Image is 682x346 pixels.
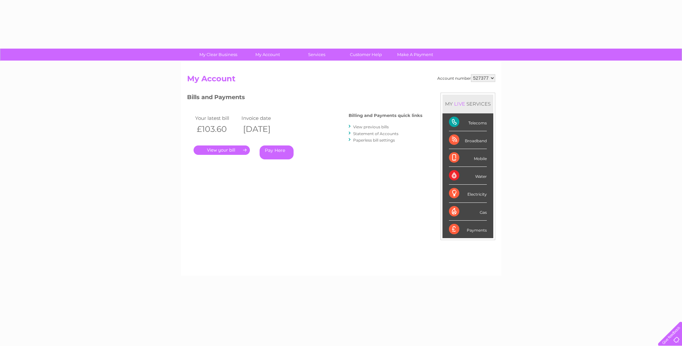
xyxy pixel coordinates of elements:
[449,185,487,202] div: Electricity
[449,113,487,131] div: Telecoms
[349,113,422,118] h4: Billing and Payments quick links
[449,167,487,185] div: Water
[353,138,395,143] a: Paperless bill settings
[240,114,286,122] td: Invoice date
[192,49,245,61] a: My Clear Business
[260,145,294,159] a: Pay Here
[388,49,442,61] a: Make A Payment
[353,131,398,136] a: Statement of Accounts
[290,49,343,61] a: Services
[241,49,294,61] a: My Account
[449,203,487,221] div: Gas
[194,122,240,136] th: £103.60
[453,101,466,107] div: LIVE
[449,149,487,167] div: Mobile
[194,145,250,155] a: .
[240,122,286,136] th: [DATE]
[187,74,495,86] h2: My Account
[437,74,495,82] div: Account number
[339,49,393,61] a: Customer Help
[449,221,487,238] div: Payments
[449,131,487,149] div: Broadband
[442,95,493,113] div: MY SERVICES
[353,124,389,129] a: View previous bills
[187,93,422,104] h3: Bills and Payments
[194,114,240,122] td: Your latest bill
